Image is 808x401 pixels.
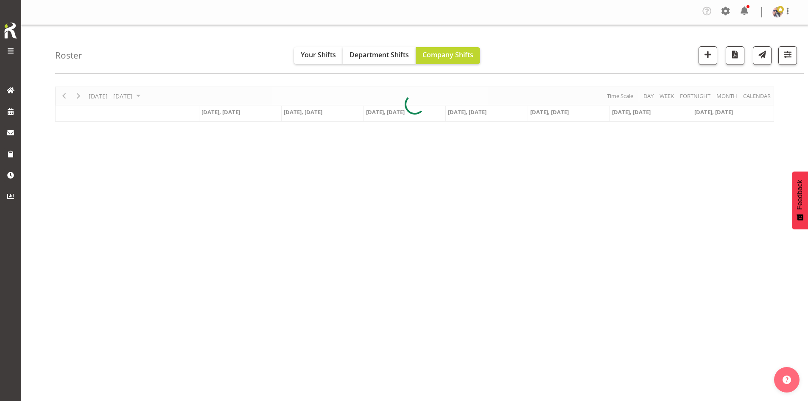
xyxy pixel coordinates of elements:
button: Company Shifts [416,47,480,64]
button: Feedback - Show survey [792,171,808,229]
button: Add a new shift [699,46,717,65]
span: Department Shifts [349,50,409,59]
img: help-xxl-2.png [783,376,791,384]
span: Feedback [796,180,804,210]
h4: Roster [55,50,82,60]
button: Department Shifts [343,47,416,64]
button: Send a list of all shifts for the selected filtered period to all rostered employees. [753,46,772,65]
img: Rosterit icon logo [2,21,19,40]
button: Your Shifts [294,47,343,64]
span: Your Shifts [301,50,336,59]
button: Download a PDF of the roster according to the set date range. [726,46,744,65]
span: Company Shifts [422,50,473,59]
img: shaun-dalgetty840549a0c8df28bbc325279ea0715bbc.png [772,7,783,17]
button: Filter Shifts [778,46,797,65]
